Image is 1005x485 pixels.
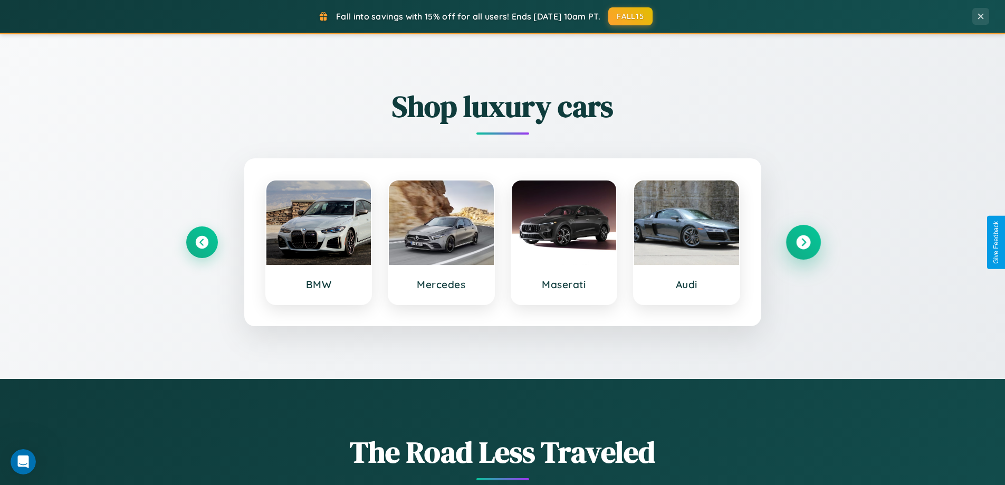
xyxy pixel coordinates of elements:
[645,278,729,291] h3: Audi
[186,432,819,472] h1: The Road Less Traveled
[399,278,483,291] h3: Mercedes
[522,278,606,291] h3: Maserati
[277,278,361,291] h3: BMW
[992,221,1000,264] div: Give Feedback
[608,7,653,25] button: FALL15
[11,449,36,474] iframe: Intercom live chat
[336,11,600,22] span: Fall into savings with 15% off for all users! Ends [DATE] 10am PT.
[186,86,819,127] h2: Shop luxury cars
